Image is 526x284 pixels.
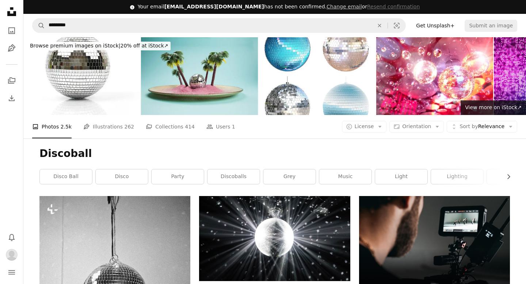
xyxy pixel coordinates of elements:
[460,123,478,129] span: Sort by
[402,123,431,129] span: Orientation
[502,169,510,184] button: scroll list to the right
[342,121,387,133] button: License
[33,19,45,32] button: Search Unsplash
[371,19,388,32] button: Clear
[4,265,19,280] button: Menu
[4,247,19,262] button: Profile
[465,20,517,31] button: Submit an image
[465,104,522,110] span: View more on iStock ↗
[152,169,204,184] a: party
[83,115,134,138] a: Illustrations 262
[388,19,405,32] button: Visual search
[141,37,258,115] img: tropical rainforest in a plate with pink sand and disco ball
[4,73,19,88] a: Collections
[389,121,444,133] button: Orientation
[30,43,168,49] span: 20% off at iStock ↗
[185,123,195,131] span: 414
[23,37,140,115] img: Disco Ball
[23,37,175,55] a: Browse premium images on iStock|20% off at iStock↗
[4,91,19,105] a: Download History
[206,115,235,138] a: Users 1
[40,169,92,184] a: disco ball
[431,169,483,184] a: lighting
[447,121,517,133] button: Sort byRelevance
[355,123,374,129] span: License
[263,169,316,184] a: grey
[39,147,510,160] h1: Discoball
[32,18,406,33] form: Find visuals sitewide
[199,196,350,281] img: grayscale photography of disco ball
[4,230,19,245] button: Notifications
[259,37,376,115] img: Disco ball collection
[164,4,264,9] span: [EMAIL_ADDRESS][DOMAIN_NAME]
[461,100,526,115] a: View more on iStock↗
[96,169,148,184] a: disco
[232,123,235,131] span: 1
[376,37,493,115] img: Shining disco balls with laser inside music club
[6,249,18,261] img: Avatar of user peter Lammers
[4,41,19,55] a: Illustrations
[375,169,427,184] a: light
[460,123,504,130] span: Relevance
[138,3,420,11] div: Your email has not been confirmed.
[207,169,260,184] a: discoballs
[367,3,420,11] button: Resend confirmation
[125,123,134,131] span: 262
[412,20,459,31] a: Get Unsplash+
[4,23,19,38] a: Photos
[327,4,362,9] a: Change email
[327,4,420,9] span: or
[146,115,195,138] a: Collections 414
[30,43,120,49] span: Browse premium images on iStock |
[319,169,371,184] a: music
[199,235,350,242] a: grayscale photography of disco ball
